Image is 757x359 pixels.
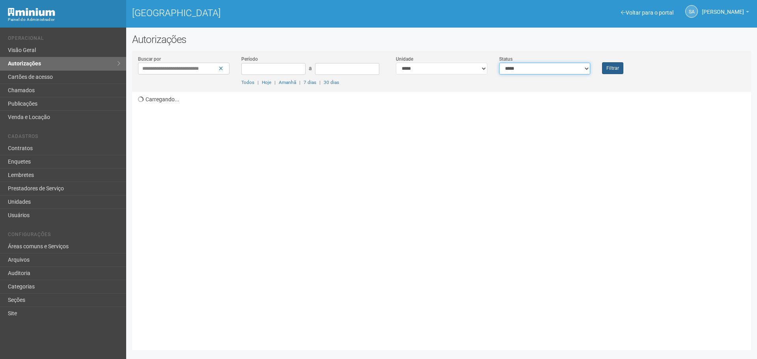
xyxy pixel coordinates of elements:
[8,35,120,44] li: Operacional
[319,80,321,85] span: |
[262,80,271,85] a: Hoje
[132,8,436,18] h1: [GEOGRAPHIC_DATA]
[241,80,254,85] a: Todos
[621,9,673,16] a: Voltar para o portal
[324,80,339,85] a: 30 dias
[279,80,296,85] a: Amanhã
[8,232,120,240] li: Configurações
[685,5,698,18] a: SA
[138,92,751,344] div: Carregando...
[309,65,312,71] span: a
[396,56,413,63] label: Unidade
[304,80,316,85] a: 7 dias
[702,10,749,16] a: [PERSON_NAME]
[602,62,623,74] button: Filtrar
[8,134,120,142] li: Cadastros
[274,80,276,85] span: |
[132,33,751,45] h2: Autorizações
[8,8,55,16] img: Minium
[499,56,513,63] label: Status
[8,16,120,23] div: Painel do Administrador
[241,56,258,63] label: Período
[138,56,161,63] label: Buscar por
[257,80,259,85] span: |
[299,80,300,85] span: |
[702,1,744,15] span: Silvio Anjos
